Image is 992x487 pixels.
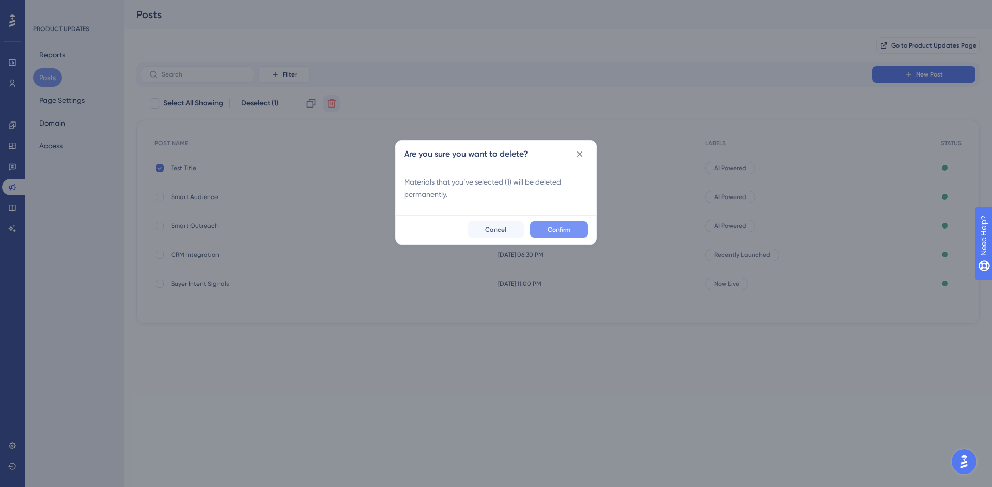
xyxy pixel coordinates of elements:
[548,225,570,234] span: Confirm
[404,176,588,201] span: Materials that you’ve selected ( 1 ) will be deleted permanently.
[485,225,506,234] span: Cancel
[949,446,980,477] iframe: UserGuiding AI Assistant Launcher
[404,148,528,160] h2: Are you sure you want to delete?
[24,3,65,15] span: Need Help?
